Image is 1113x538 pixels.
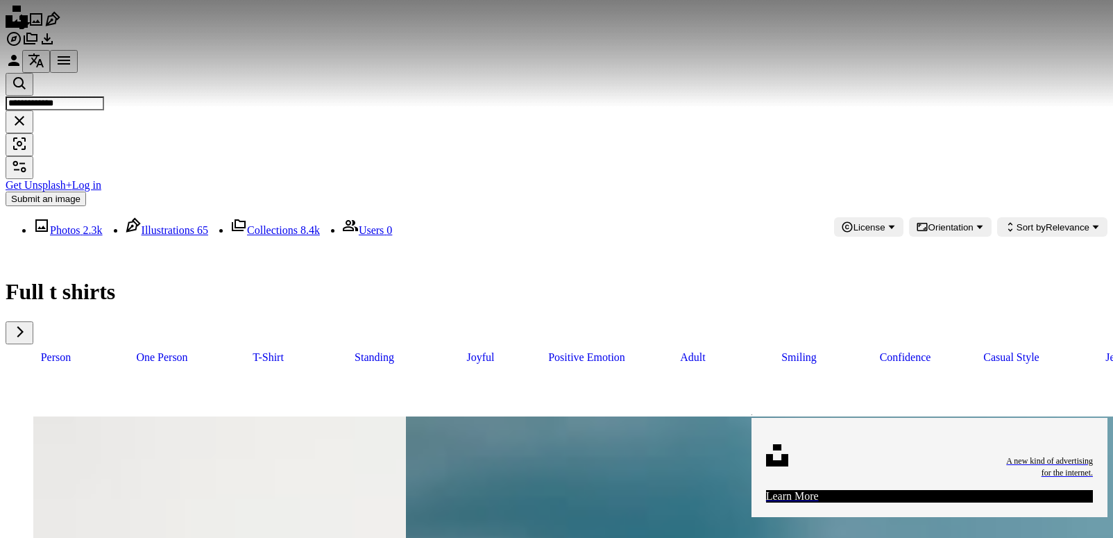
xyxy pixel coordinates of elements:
span: Relevance [1017,222,1089,233]
a: casual style [961,344,1062,371]
a: Illustrations [44,18,61,30]
button: Sort byRelevance [997,217,1107,237]
button: Language [22,50,50,73]
div: Learn More [766,490,1093,503]
span: A new kind of advertising for the internet. [1006,455,1093,479]
a: Log in [72,179,101,191]
a: Home — Unsplash [6,18,28,30]
a: Get Unsplash+ [6,179,72,191]
button: Clear [6,110,33,133]
img: file-1635990755334-4bfd90f37242image [751,414,752,415]
img: file-1631678316303-ed18b8b5cb9cimage [766,444,788,466]
button: Submit an image [6,192,86,206]
a: Collections 8.4k [230,224,320,236]
span: Sort by [1017,222,1046,233]
span: 0 [386,224,392,236]
span: Orientation [928,222,974,233]
button: scroll list to the right [6,321,33,344]
a: Photos 2.3k [33,224,103,236]
a: Collections [22,37,39,49]
a: person [6,344,106,371]
button: Menu [50,50,78,73]
a: A new kind of advertisingfor the internet.Learn More [751,405,1107,516]
a: Illustrations 65 [125,224,208,236]
a: one person [112,344,212,371]
span: 65 [197,224,208,236]
a: Users 0 [342,224,392,236]
a: confidence [855,344,955,371]
a: standing [324,344,425,371]
a: smiling [749,344,849,371]
a: joyful [430,344,531,371]
a: Photos [28,18,44,30]
a: positive emotion [536,344,637,371]
span: 2.3k [83,224,103,236]
a: t-shirt [218,344,318,371]
form: Find visuals sitewide [6,73,1107,156]
a: Download History [39,37,56,49]
button: Orientation [909,217,992,237]
button: Search Unsplash [6,73,33,96]
a: adult [643,344,743,371]
button: Visual search [6,133,33,156]
button: Filters [6,156,33,179]
a: Explore [6,37,22,49]
span: 8.4k [300,224,320,236]
h1: Full t shirts [6,279,1107,305]
button: License [834,217,903,237]
span: License [853,222,885,233]
a: Log in / Sign up [6,59,22,71]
